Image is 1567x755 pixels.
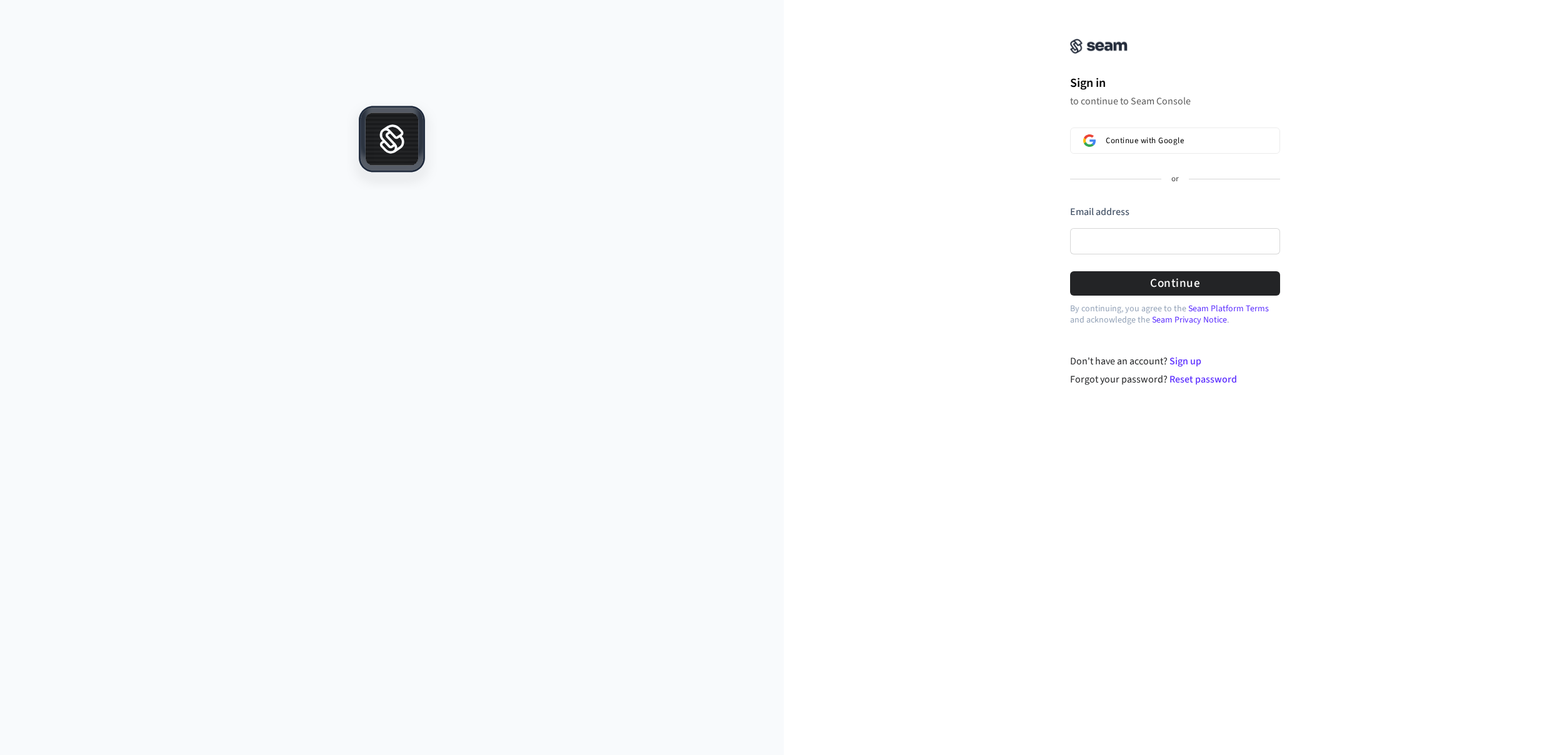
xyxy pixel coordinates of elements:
[1169,354,1201,368] a: Sign up
[1070,271,1280,296] button: Continue
[1152,314,1227,326] a: Seam Privacy Notice
[1171,174,1179,185] p: or
[1070,74,1280,92] h1: Sign in
[1070,354,1281,369] div: Don't have an account?
[1070,39,1128,54] img: Seam Console
[1070,205,1129,219] label: Email address
[1070,127,1280,154] button: Sign in with GoogleContinue with Google
[1070,303,1280,326] p: By continuing, you agree to the and acknowledge the .
[1188,302,1269,315] a: Seam Platform Terms
[1083,134,1096,147] img: Sign in with Google
[1169,372,1237,386] a: Reset password
[1070,372,1281,387] div: Forgot your password?
[1106,136,1184,146] span: Continue with Google
[1070,95,1280,107] p: to continue to Seam Console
